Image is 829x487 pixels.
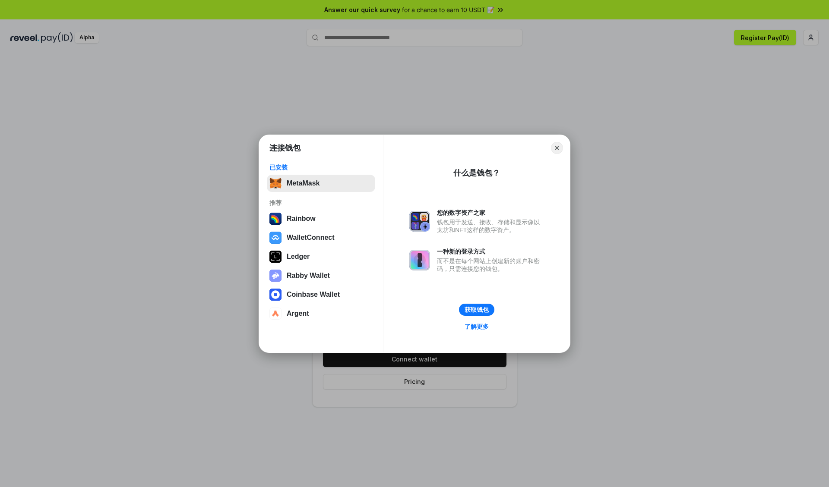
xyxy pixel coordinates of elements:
[287,272,330,280] div: Rabby Wallet
[269,308,282,320] img: svg+xml,%3Csvg%20width%3D%2228%22%20height%3D%2228%22%20viewBox%3D%220%200%2028%2028%22%20fill%3D...
[459,321,494,332] a: 了解更多
[269,177,282,189] img: svg+xml,%3Csvg%20fill%3D%22none%22%20height%3D%2233%22%20viewBox%3D%220%200%2035%2033%22%20width%...
[267,305,375,322] button: Argent
[269,213,282,225] img: svg+xml,%3Csvg%20width%3D%22120%22%20height%3D%22120%22%20viewBox%3D%220%200%20120%20120%22%20fil...
[465,323,489,330] div: 了解更多
[267,248,375,265] button: Ledger
[453,168,500,178] div: 什么是钱包？
[287,234,335,242] div: WalletConnect
[465,306,489,314] div: 获取钱包
[437,209,544,217] div: 您的数字资产之家
[437,218,544,234] div: 钱包用于发送、接收、存储和显示像以太坊和NFT这样的数字资产。
[267,286,375,303] button: Coinbase Wallet
[269,270,282,282] img: svg+xml,%3Csvg%20xmlns%3D%22http%3A%2F%2Fwww.w3.org%2F2000%2Fsvg%22%20fill%3D%22none%22%20viewBox...
[287,215,316,223] div: Rainbow
[267,267,375,284] button: Rabby Wallet
[267,210,375,227] button: Rainbow
[437,248,544,255] div: 一种新的登录方式
[459,304,494,316] button: 获取钱包
[409,211,430,232] img: svg+xml,%3Csvg%20xmlns%3D%22http%3A%2F%2Fwww.w3.org%2F2000%2Fsvg%22%20fill%3D%22none%22%20viewBox...
[267,175,375,192] button: MetaMask
[269,143,301,153] h1: 连接钱包
[267,229,375,246] button: WalletConnect
[287,310,309,317] div: Argent
[551,142,563,154] button: Close
[269,163,373,171] div: 已安装
[269,289,282,301] img: svg+xml,%3Csvg%20width%3D%2228%22%20height%3D%2228%22%20viewBox%3D%220%200%2028%2028%22%20fill%3D...
[287,253,310,261] div: Ledger
[269,251,282,263] img: svg+xml,%3Csvg%20xmlns%3D%22http%3A%2F%2Fwww.w3.org%2F2000%2Fsvg%22%20width%3D%2228%22%20height%3...
[269,199,373,207] div: 推荐
[409,250,430,270] img: svg+xml,%3Csvg%20xmlns%3D%22http%3A%2F%2Fwww.w3.org%2F2000%2Fsvg%22%20fill%3D%22none%22%20viewBox...
[287,291,340,298] div: Coinbase Wallet
[269,232,282,244] img: svg+xml,%3Csvg%20width%3D%2228%22%20height%3D%2228%22%20viewBox%3D%220%200%2028%2028%22%20fill%3D...
[287,179,320,187] div: MetaMask
[437,257,544,273] div: 而不是在每个网站上创建新的账户和密码，只需连接您的钱包。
